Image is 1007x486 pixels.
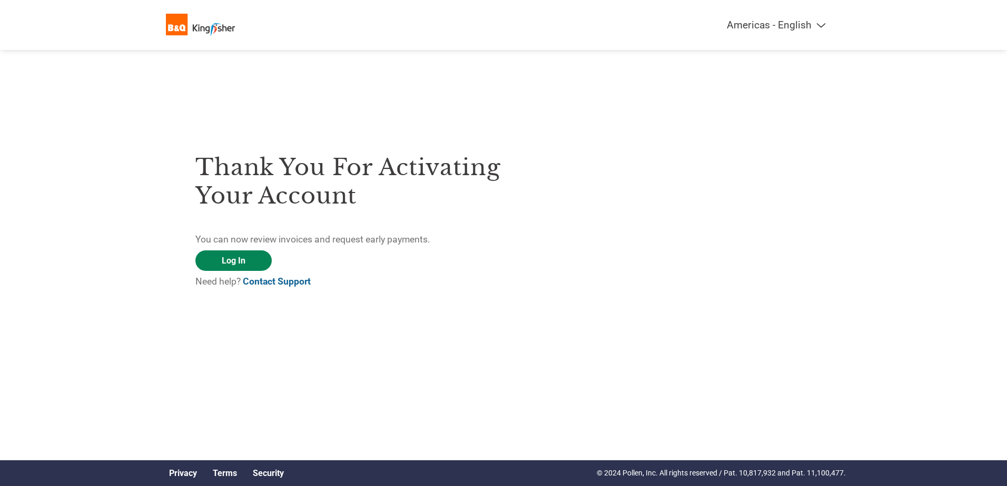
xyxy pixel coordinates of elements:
a: Security [253,468,284,478]
img: B&Q [161,11,240,39]
a: Contact Support [243,276,311,287]
a: Privacy [169,468,197,478]
p: © 2024 Pollen, Inc. All rights reserved / Pat. 10,817,932 and Pat. 11,100,477. [597,468,846,479]
p: You can now review invoices and request early payments. [195,232,504,246]
a: Log In [195,250,272,271]
p: Need help? [195,275,504,288]
a: Terms [213,468,237,478]
h3: Thank you for activating your account [195,153,504,210]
